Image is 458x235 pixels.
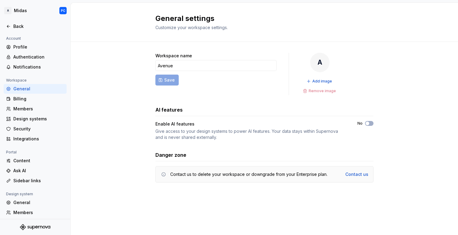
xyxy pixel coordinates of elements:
a: Content [4,156,67,166]
div: Content [13,158,64,164]
a: Security [4,124,67,134]
h3: AI features [155,106,183,113]
a: Integrations [4,134,67,144]
a: General [4,198,67,207]
a: Authentication [4,52,67,62]
div: Design systems [13,116,64,122]
button: AMidasPC [1,4,69,17]
div: Contact us to delete your workspace or downgrade from your Enterprise plan. [170,171,327,177]
h3: Danger zone [155,151,186,159]
a: Profile [4,42,67,52]
a: Sidebar links [4,176,67,186]
button: Add image [305,77,335,86]
div: PC [61,8,65,13]
div: Sidebar links [13,178,64,184]
div: Midas [14,8,27,14]
label: Workspace name [155,53,192,59]
div: A [4,7,12,14]
a: Ask AI [4,166,67,176]
a: Contact us [345,171,368,177]
a: Design systems [4,114,67,124]
div: A [310,53,330,72]
div: Back [13,23,64,29]
div: Integrations [13,136,64,142]
a: Members [4,104,67,114]
a: General [4,84,67,94]
div: Give access to your design systems to power AI features. Your data stays within Supernova and is ... [155,128,347,140]
div: Account [4,35,23,42]
div: Billing [13,96,64,102]
div: General [13,86,64,92]
div: Ask AI [13,168,64,174]
div: Profile [13,44,64,50]
div: Enable AI features [155,121,194,127]
label: No [357,121,363,126]
div: Security [13,126,64,132]
div: Notifications [13,64,64,70]
h2: General settings [155,14,366,23]
div: Portal [4,149,19,156]
span: Customize your workspace settings. [155,25,228,30]
a: Back [4,22,67,31]
a: Members [4,208,67,217]
div: Members [13,210,64,216]
div: Members [13,106,64,112]
span: Add image [312,79,332,84]
div: Design system [4,190,35,198]
a: Versions [4,218,67,227]
div: Authentication [13,54,64,60]
div: General [13,200,64,206]
a: Notifications [4,62,67,72]
a: Billing [4,94,67,104]
svg: Supernova Logo [20,224,50,230]
div: Workspace [4,77,29,84]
